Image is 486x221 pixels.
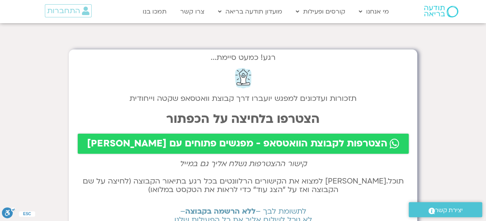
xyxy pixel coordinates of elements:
[424,6,458,17] img: תודעה בריאה
[292,4,349,19] a: קורסים ופעילות
[139,4,171,19] a: תמכו בנו
[77,160,409,168] h2: קישור ההצטרפות נשלח אליך גם במייל
[78,134,409,154] a: הצטרפות לקבוצת הוואטסאפ - מפגשים פתוחים עם [PERSON_NAME]
[47,7,80,15] span: התחברות
[77,112,409,126] h2: הצטרפו בלחיצה על הכפתור
[176,4,208,19] a: צרו קשר
[214,4,286,19] a: מועדון תודעה בריאה
[77,57,409,58] h2: רגע! כמעט סיימת...
[45,4,92,17] a: התחברות
[435,205,463,216] span: יצירת קשר
[77,94,409,103] h2: תזכורות ועדכונים למפגש יועברו דרך קבוצת וואטסאפ שקטה וייחודית
[87,138,387,149] span: הצטרפות לקבוצת הוואטסאפ - מפגשים פתוחים עם [PERSON_NAME]
[77,177,409,194] h2: תוכל.[PERSON_NAME] למצוא את הקישורים הרלוונטים בכל רגע בתיאור הקבוצה (לחיצה על שם הקבוצה ואז על ״...
[355,4,393,19] a: מי אנחנו
[409,202,482,217] a: יצירת קשר
[185,206,256,216] b: ללא הרשמה בקבוצה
